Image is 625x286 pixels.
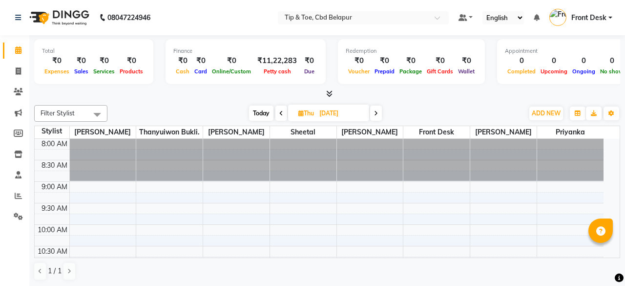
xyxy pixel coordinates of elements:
[173,55,192,66] div: ₹0
[270,126,336,138] span: Sheetal
[40,203,69,214] div: 9:30 AM
[42,55,72,66] div: ₹0
[117,55,146,66] div: ₹0
[424,55,456,66] div: ₹0
[209,68,253,75] span: Online/Custom
[302,68,317,75] span: Due
[91,55,117,66] div: ₹0
[296,110,316,117] span: Thu
[316,106,365,121] input: 2025-10-09
[470,126,537,138] span: [PERSON_NAME]
[25,4,92,31] img: logo
[397,68,424,75] span: Package
[537,126,604,138] span: priyanka
[41,109,75,117] span: Filter Stylist
[40,160,69,171] div: 8:30 AM
[538,68,570,75] span: Upcoming
[301,55,318,66] div: ₹0
[72,55,91,66] div: ₹0
[456,68,477,75] span: Wallet
[549,9,566,26] img: Front Desk
[192,68,209,75] span: Card
[505,68,538,75] span: Completed
[173,68,192,75] span: Cash
[36,246,69,257] div: 10:30 AM
[570,68,598,75] span: Ongoing
[40,182,69,192] div: 9:00 AM
[35,126,69,136] div: Stylist
[346,55,372,66] div: ₹0
[91,68,117,75] span: Services
[253,55,301,66] div: ₹11,22,283
[456,55,477,66] div: ₹0
[107,4,150,31] b: 08047224946
[203,126,270,138] span: [PERSON_NAME]
[337,126,403,138] span: [PERSON_NAME]
[571,13,606,23] span: Front Desk
[424,68,456,75] span: Gift Cards
[40,139,69,149] div: 8:00 AM
[532,110,561,117] span: ADD NEW
[261,68,293,75] span: Petty cash
[70,126,136,138] span: [PERSON_NAME]
[505,55,538,66] div: 0
[48,266,62,276] span: 1 / 1
[42,47,146,55] div: Total
[42,68,72,75] span: Expenses
[72,68,91,75] span: Sales
[173,47,318,55] div: Finance
[538,55,570,66] div: 0
[529,107,563,120] button: ADD NEW
[209,55,253,66] div: ₹0
[346,68,372,75] span: Voucher
[136,126,203,138] span: Thanyuiwon Bukli.
[192,55,209,66] div: ₹0
[372,68,397,75] span: Prepaid
[372,55,397,66] div: ₹0
[117,68,146,75] span: Products
[397,55,424,66] div: ₹0
[570,55,598,66] div: 0
[403,126,470,138] span: Front Desk
[346,47,477,55] div: Redemption
[36,225,69,235] div: 10:00 AM
[249,106,273,121] span: Today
